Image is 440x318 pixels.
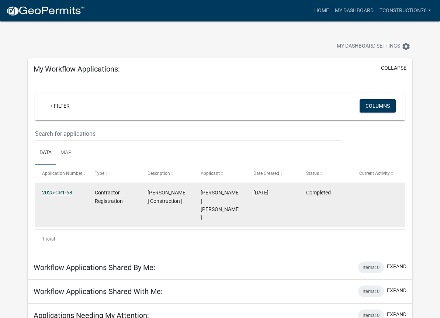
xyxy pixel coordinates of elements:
[337,42,400,51] span: My Dashboard Settings
[44,99,76,113] a: + Filter
[387,287,406,294] button: expand
[306,171,319,176] span: Status
[311,4,332,18] a: Home
[402,42,410,51] i: settings
[194,165,246,182] datatable-header-cell: Applicant
[35,141,56,165] a: Data
[88,165,141,182] datatable-header-cell: Type
[95,190,123,204] span: Contractor Registration
[387,263,406,270] button: expand
[253,171,279,176] span: Date Created
[148,190,186,204] span: Trujillo Construction |
[360,99,396,113] button: Columns
[34,287,163,296] h5: Workflow Applications Shared With Me:
[148,171,170,176] span: Description
[352,165,405,182] datatable-header-cell: Current Activity
[34,263,155,272] h5: Workflow Applications Shared By Me:
[246,165,299,182] datatable-header-cell: Date Created
[331,39,416,53] button: My Dashboard Settingssettings
[358,286,384,297] div: Items: 0
[42,171,82,176] span: Application Number
[332,4,377,18] a: My Dashboard
[358,262,384,273] div: Items: 0
[35,126,342,141] input: Search for applications
[201,171,220,176] span: Applicant
[56,141,76,165] a: Map
[201,190,239,221] span: Cruz Alejandro Trujillo
[35,165,88,182] datatable-header-cell: Application Number
[359,171,390,176] span: Current Activity
[141,165,193,182] datatable-header-cell: Description
[35,230,405,248] div: 1 total
[28,80,413,256] div: collapse
[299,165,352,182] datatable-header-cell: Status
[42,190,72,196] a: 2025-CR1-68
[253,190,268,196] span: 06/25/2025
[377,4,434,18] a: Tconstruction76
[381,64,406,72] button: collapse
[95,171,104,176] span: Type
[34,65,120,73] h5: My Workflow Applications:
[306,190,331,196] span: Completed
